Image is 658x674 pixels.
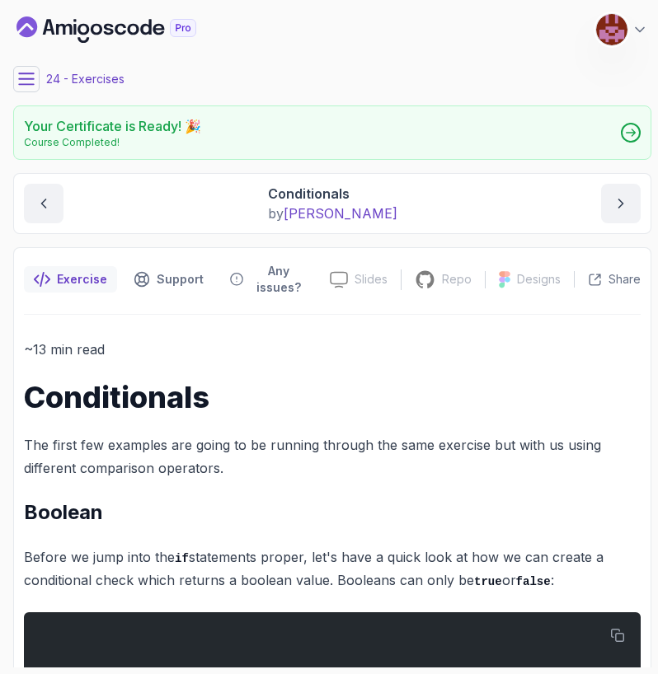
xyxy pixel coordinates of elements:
[609,271,641,288] p: Share
[24,338,641,361] p: ~13 min read
[175,552,189,565] code: if
[268,204,397,223] p: by
[596,14,627,45] img: user profile image
[220,258,317,301] button: Feedback button
[250,263,307,296] p: Any issues?
[284,205,397,222] span: [PERSON_NAME]
[46,71,125,87] p: 24 - Exercises
[57,271,107,288] p: Exercise
[16,16,234,43] a: Dashboard
[24,433,641,480] p: The first few examples are going to be running through the same exercise but with us using differ...
[124,258,214,301] button: Support button
[24,381,641,414] h1: Conditionals
[268,184,397,204] p: Conditionals
[157,271,204,288] p: Support
[516,575,551,588] code: false
[24,184,63,223] button: previous content
[24,116,201,136] h2: Your Certificate is Ready! 🎉
[355,271,388,288] p: Slides
[517,271,561,288] p: Designs
[574,271,641,288] button: Share
[595,13,648,46] button: user profile image
[24,499,641,526] h2: Boolean
[24,258,117,301] button: notes button
[13,105,651,160] a: Your Certificate is Ready! 🎉Course Completed!
[24,545,641,592] p: Before we jump into the statements proper, let's have a quick look at how we can create a conditi...
[601,184,641,223] button: next content
[24,136,201,149] p: Course Completed!
[442,271,472,288] p: Repo
[474,575,502,588] code: true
